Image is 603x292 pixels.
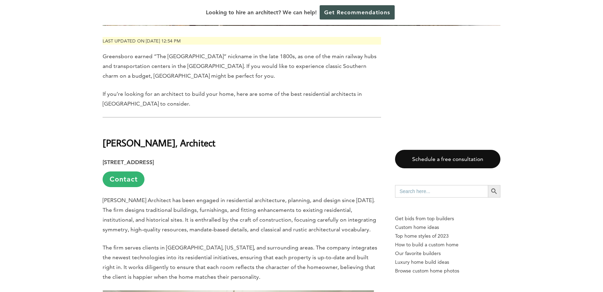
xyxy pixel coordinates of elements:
[103,244,377,280] span: The firm serves clients in [GEOGRAPHIC_DATA], [US_STATE], and surrounding areas. The company inte...
[395,249,500,258] a: Our favorite builders
[395,267,500,275] a: Browse custom home photos
[395,185,488,198] input: Search here...
[103,53,377,79] span: Greensboro earned “The [GEOGRAPHIC_DATA]” nickname in the late 1800s, as one of the main railway ...
[103,137,215,149] b: [PERSON_NAME], Architect
[395,150,500,168] a: Schedule a free consultation
[395,240,500,249] a: How to build a custom home
[395,232,500,240] a: Top home styles of 2023
[320,5,395,20] a: Get Recommendations
[395,258,500,267] a: Luxury home build ideas
[103,91,362,107] span: If you’re looking for an architect to build your home, here are some of the best residential arch...
[103,171,144,187] a: Contact
[490,187,498,195] svg: Search
[103,159,154,166] strong: [STREET_ADDRESS]
[395,214,500,223] p: Get bids from top builders
[103,37,381,45] p: Last updated on [DATE] 12:54 pm
[103,197,376,233] span: [PERSON_NAME] Architect has been engaged in residential architecture, planning, and design since ...
[395,223,500,232] a: Custom home ideas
